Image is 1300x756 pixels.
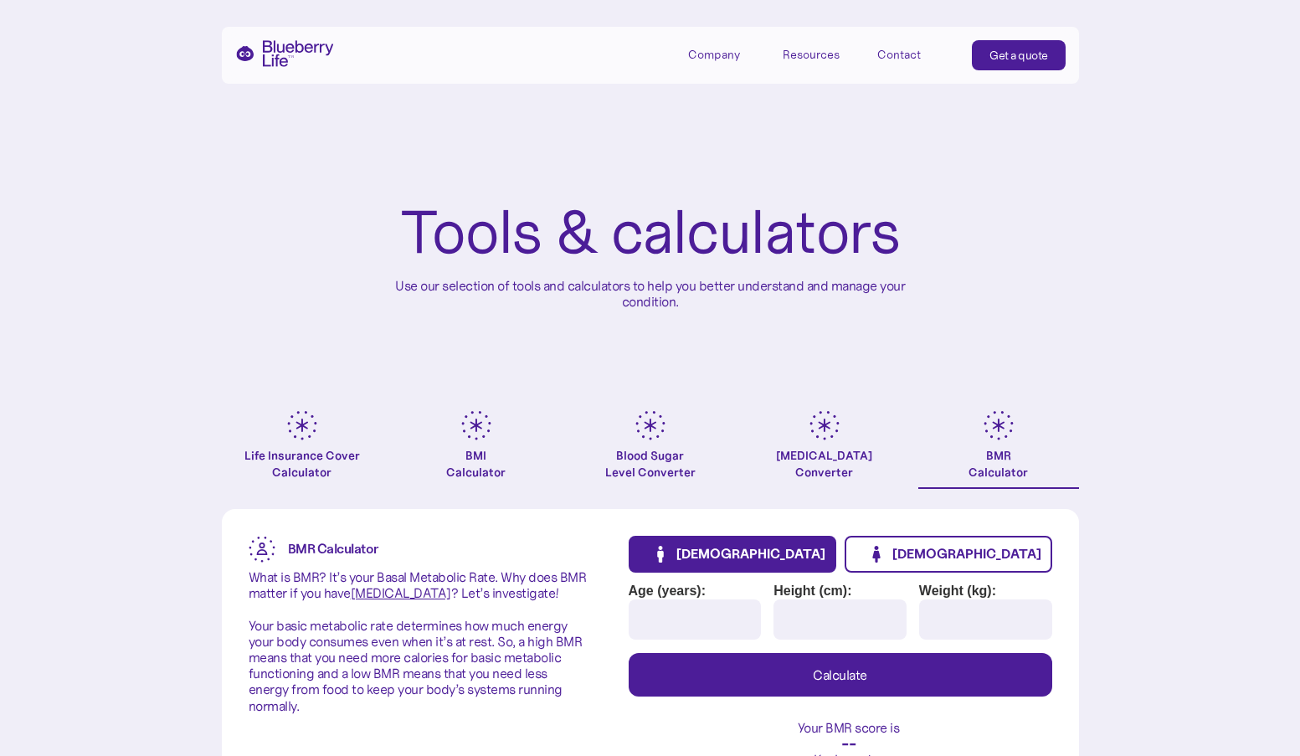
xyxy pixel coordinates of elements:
[605,447,696,481] div: Blood Sugar Level Converter
[688,48,740,62] div: Company
[249,569,588,714] p: What is BMR? It’s your Basal Metabolic Rate. Why does BMR matter if you have ? Let’s investigate!...
[446,447,506,481] div: BMI Calculator
[919,583,1052,599] label: Weight (kg):
[383,278,918,310] p: Use our selection of tools and calculators to help you better understand and manage your condition.
[918,410,1079,489] a: BMRCalculator
[989,47,1048,64] div: Get a quote
[222,447,383,481] div: Life Insurance Cover Calculator
[629,653,1052,697] button: Calculate
[570,410,731,489] a: Blood SugarLevel Converter
[676,546,826,563] label: [DEMOGRAPHIC_DATA]
[351,584,451,601] a: [MEDICAL_DATA]
[877,40,953,68] a: Contact
[235,40,334,67] a: home
[222,410,383,489] a: Life Insurance Cover Calculator
[892,546,1042,563] label: [DEMOGRAPHIC_DATA]
[645,736,1052,752] span: --
[776,447,872,481] div: [MEDICAL_DATA] Converter
[969,447,1028,481] div: BMR Calculator
[288,540,378,557] strong: BMR Calculator
[629,583,762,599] label: Age (years):
[972,40,1066,70] a: Get a quote
[396,410,557,489] a: BMICalculator
[773,583,907,599] label: Height (cm):
[877,48,921,62] div: Contact
[744,410,905,489] a: [MEDICAL_DATA]Converter
[783,40,858,68] div: Resources
[783,48,840,62] div: Resources
[688,40,763,68] div: Company
[400,201,900,265] h1: Tools & calculators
